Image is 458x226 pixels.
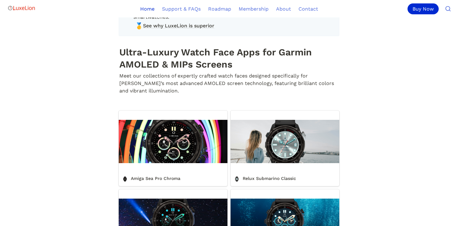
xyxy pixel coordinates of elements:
[231,111,339,186] a: Relux Submarino Classic
[408,3,439,14] div: Buy Now
[143,22,214,30] span: See why LuxeLion is superior
[119,71,339,96] p: Meet our collections of expertly crafted watch faces designed specifically for [PERSON_NAME]’s mo...
[119,45,339,71] h1: Ultra-Luxury Watch Face Apps for Garmin AMOLED & MIPs Screens
[133,21,334,31] a: 🥇See why LuxeLion is superior
[7,2,36,14] img: Logo
[119,111,227,186] a: Amiga Sea Pro Chroma
[135,22,141,28] span: 🥇
[408,3,441,14] a: Buy Now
